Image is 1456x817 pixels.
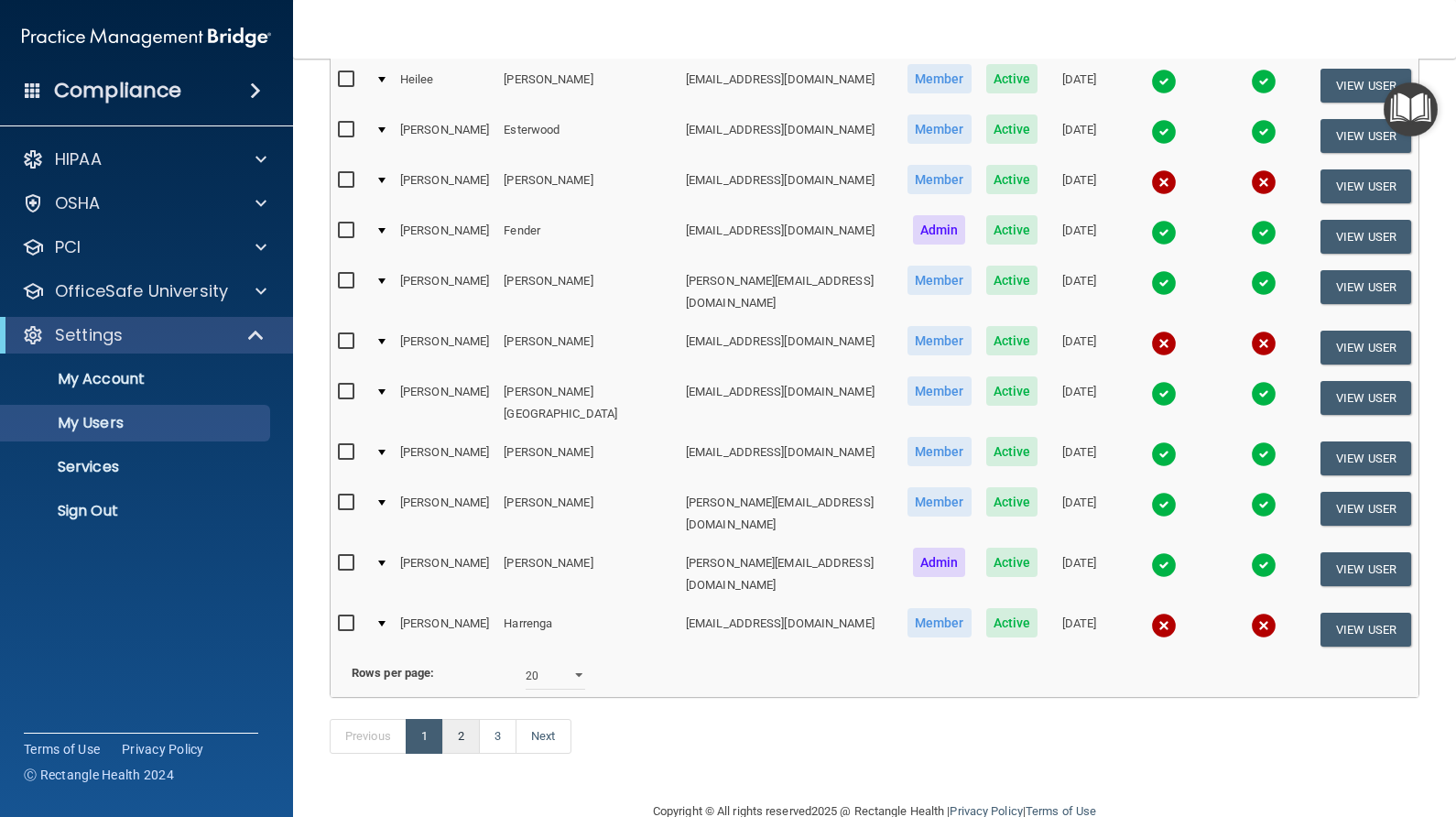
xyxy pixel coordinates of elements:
[55,324,123,346] p: Settings
[12,502,262,520] p: Sign Out
[496,322,679,373] td: [PERSON_NAME]
[1251,169,1277,195] img: cross.ca9f0e7f.svg
[1320,119,1411,153] button: View User
[1045,111,1113,161] td: [DATE]
[986,114,1038,144] span: Active
[1251,381,1277,407] img: tick.e7d51cea.svg
[22,148,266,170] a: HIPAA
[679,60,900,111] td: [EMAIL_ADDRESS][DOMAIN_NAME]
[907,266,972,295] span: Member
[496,484,679,544] td: [PERSON_NAME]
[679,433,900,484] td: [EMAIL_ADDRESS][DOMAIN_NAME]
[22,236,266,258] a: PCI
[393,212,496,262] td: [PERSON_NAME]
[24,766,174,784] span: Ⓒ Rectangle Health 2024
[679,373,900,433] td: [EMAIL_ADDRESS][DOMAIN_NAME]
[1251,69,1277,94] img: tick.e7d51cea.svg
[496,544,679,605] td: [PERSON_NAME]
[393,484,496,544] td: [PERSON_NAME]
[393,433,496,484] td: [PERSON_NAME]
[1320,169,1411,203] button: View User
[22,280,266,302] a: OfficeSafe University
[1151,270,1177,296] img: tick.e7d51cea.svg
[393,60,496,111] td: Heilee
[393,262,496,322] td: [PERSON_NAME]
[1251,613,1277,638] img: cross.ca9f0e7f.svg
[12,414,262,432] p: My Users
[22,19,271,56] img: PMB logo
[907,376,972,406] span: Member
[907,437,972,466] span: Member
[496,60,679,111] td: [PERSON_NAME]
[1045,373,1113,433] td: [DATE]
[1251,492,1277,517] img: tick.e7d51cea.svg
[1384,82,1438,136] button: Open Resource Center
[1151,119,1177,145] img: tick.e7d51cea.svg
[1320,381,1411,415] button: View User
[1045,605,1113,654] td: [DATE]
[1320,492,1411,526] button: View User
[393,373,496,433] td: [PERSON_NAME]
[54,78,181,103] h4: Compliance
[55,280,228,302] p: OfficeSafe University
[1045,544,1113,605] td: [DATE]
[393,605,496,654] td: [PERSON_NAME]
[1045,484,1113,544] td: [DATE]
[907,608,972,637] span: Member
[679,484,900,544] td: [PERSON_NAME][EMAIL_ADDRESS][DOMAIN_NAME]
[122,740,204,758] a: Privacy Policy
[1151,331,1177,356] img: cross.ca9f0e7f.svg
[393,161,496,212] td: [PERSON_NAME]
[330,719,407,754] a: Previous
[907,165,972,194] span: Member
[1320,69,1411,103] button: View User
[1151,552,1177,578] img: tick.e7d51cea.svg
[986,608,1038,637] span: Active
[496,605,679,654] td: Harrenga
[1151,381,1177,407] img: tick.e7d51cea.svg
[55,236,81,258] p: PCI
[986,165,1038,194] span: Active
[679,161,900,212] td: [EMAIL_ADDRESS][DOMAIN_NAME]
[12,458,262,476] p: Services
[352,666,434,680] b: Rows per page:
[22,324,266,346] a: Settings
[679,111,900,161] td: [EMAIL_ADDRESS][DOMAIN_NAME]
[679,262,900,322] td: [PERSON_NAME][EMAIL_ADDRESS][DOMAIN_NAME]
[913,548,966,577] span: Admin
[496,262,679,322] td: [PERSON_NAME]
[986,437,1038,466] span: Active
[496,111,679,161] td: Esterwood
[24,740,100,758] a: Terms of Use
[55,148,102,170] p: HIPAA
[1151,169,1177,195] img: cross.ca9f0e7f.svg
[1045,262,1113,322] td: [DATE]
[913,215,966,245] span: Admin
[1320,441,1411,475] button: View User
[1045,60,1113,111] td: [DATE]
[442,719,480,754] a: 2
[496,433,679,484] td: [PERSON_NAME]
[1251,220,1277,245] img: tick.e7d51cea.svg
[1045,322,1113,373] td: [DATE]
[22,192,266,214] a: OSHA
[1320,613,1411,647] button: View User
[516,719,570,754] a: Next
[393,322,496,373] td: [PERSON_NAME]
[496,161,679,212] td: [PERSON_NAME]
[479,719,516,754] a: 3
[1151,492,1177,517] img: tick.e7d51cea.svg
[1320,552,1411,586] button: View User
[1320,220,1411,254] button: View User
[1151,69,1177,94] img: tick.e7d51cea.svg
[496,373,679,433] td: [PERSON_NAME][GEOGRAPHIC_DATA]
[1151,441,1177,467] img: tick.e7d51cea.svg
[1045,212,1113,262] td: [DATE]
[907,326,972,355] span: Member
[986,548,1038,577] span: Active
[1251,441,1277,467] img: tick.e7d51cea.svg
[986,376,1038,406] span: Active
[986,266,1038,295] span: Active
[1045,433,1113,484] td: [DATE]
[1320,331,1411,365] button: View User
